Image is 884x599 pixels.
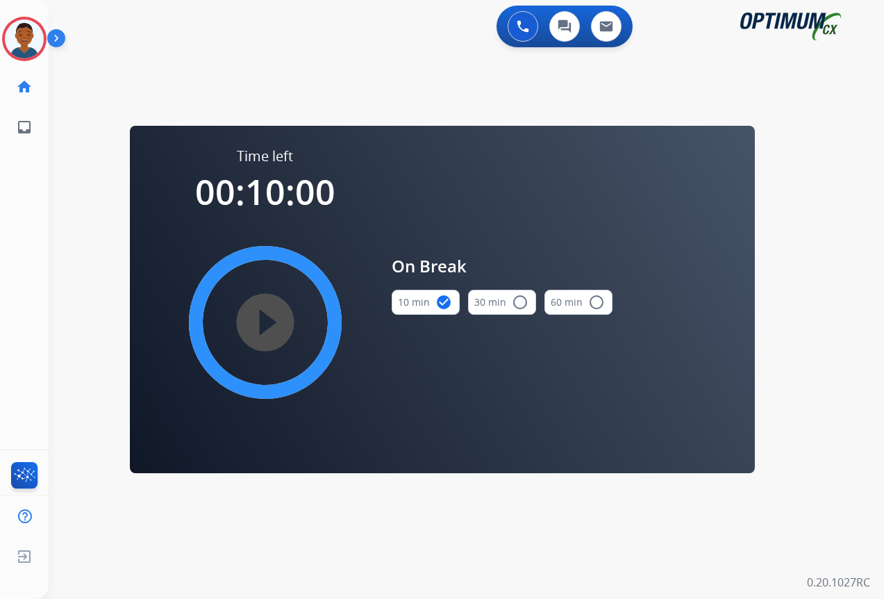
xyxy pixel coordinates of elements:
mat-icon: play_circle_filled [257,314,274,331]
mat-icon: inbox [16,119,33,136]
button: 60 min [544,290,612,315]
img: avatar [5,19,44,58]
button: 10 min [392,290,460,315]
button: 30 min [468,290,536,315]
mat-icon: home [16,79,33,95]
span: On Break [392,254,612,279]
p: 0.20.1027RC [807,574,870,591]
mat-icon: check_circle [435,294,452,311]
mat-icon: radio_button_unchecked [588,294,605,311]
span: Time left [237,147,293,166]
span: 00:10:00 [195,168,335,215]
mat-icon: radio_button_unchecked [512,294,528,311]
